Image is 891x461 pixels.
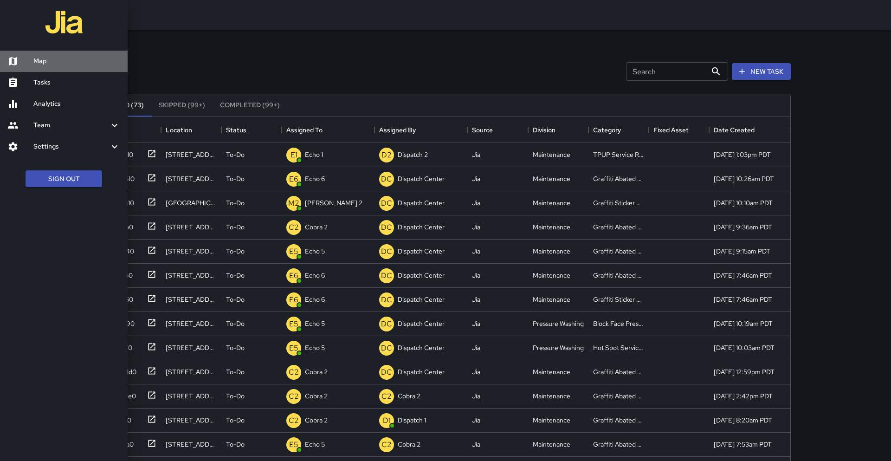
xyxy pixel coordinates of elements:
[26,170,102,188] button: Sign Out
[33,56,120,66] h6: Map
[33,78,120,88] h6: Tasks
[45,4,83,41] img: jia-logo
[33,142,109,152] h6: Settings
[33,99,120,109] h6: Analytics
[33,120,109,130] h6: Team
